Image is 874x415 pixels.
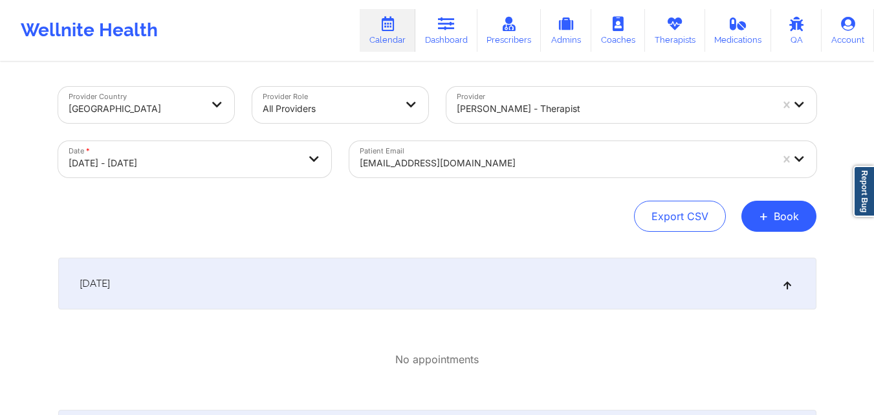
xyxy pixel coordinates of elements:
span: + [759,212,769,219]
div: [PERSON_NAME] - therapist [457,95,771,123]
a: QA [771,9,822,52]
div: [DATE] - [DATE] [69,149,299,177]
a: Account [822,9,874,52]
button: Export CSV [634,201,726,232]
span: [DATE] [80,277,110,290]
a: Report Bug [853,166,874,217]
a: Calendar [360,9,415,52]
a: Coaches [591,9,645,52]
p: No appointments [395,352,479,367]
a: Medications [705,9,772,52]
a: Prescribers [477,9,541,52]
a: Therapists [645,9,705,52]
a: Admins [541,9,591,52]
button: +Book [741,201,816,232]
div: [GEOGRAPHIC_DATA] [69,95,202,123]
a: Dashboard [415,9,477,52]
div: [EMAIL_ADDRESS][DOMAIN_NAME] [360,149,771,177]
div: All Providers [263,95,396,123]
